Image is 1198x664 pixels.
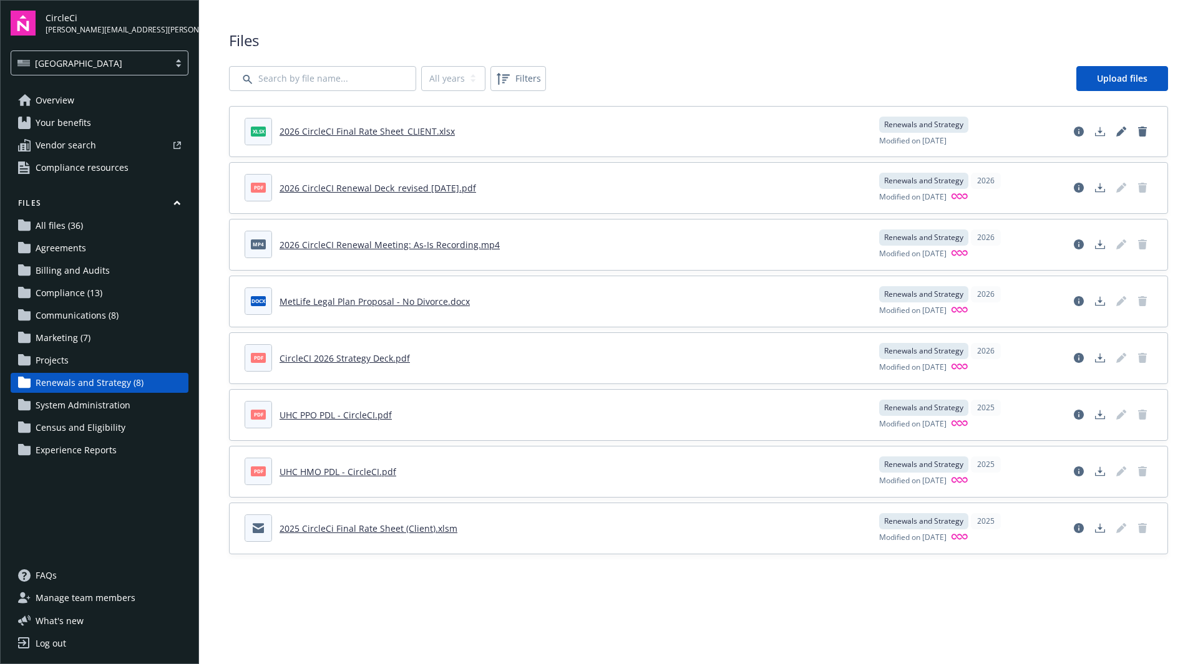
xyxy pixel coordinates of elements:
[1111,178,1131,198] span: Edit document
[1069,122,1089,142] a: View file details
[36,395,130,415] span: System Administration
[36,373,144,393] span: Renewals and Strategy (8)
[1090,291,1110,311] a: Download document
[11,440,188,460] a: Experience Reports
[36,283,102,303] span: Compliance (13)
[1069,461,1089,481] a: View file details
[280,125,455,137] a: 2026 CircleCI Final Rate Sheet_CLIENT.xlsx
[879,248,947,260] span: Modified on [DATE]
[1111,461,1131,481] span: Edit document
[1090,348,1110,368] a: Download document
[879,305,947,317] span: Modified on [DATE]
[493,69,543,89] span: Filters
[1069,234,1089,254] a: View file details
[46,11,188,36] button: CircleCi[PERSON_NAME][EMAIL_ADDRESS][PERSON_NAME][DOMAIN_NAME]
[1111,405,1131,425] span: Edit document
[884,119,963,130] span: Renewals and Strategy
[879,418,947,430] span: Modified on [DATE]
[879,362,947,373] span: Modified on [DATE]
[1132,348,1152,368] span: Delete document
[280,409,392,421] a: UHC PPO PDL - CircleCI.pdf
[36,440,117,460] span: Experience Reports
[1076,66,1168,91] a: Upload files
[280,182,476,194] a: 2026 CircleCI Renewal Deck_revised [DATE].pdf
[971,343,1001,359] div: 2026
[280,296,470,307] a: MetLife Legal Plan Proposal - No Divorce.docx
[11,11,36,36] img: navigator-logo.svg
[971,400,1001,416] div: 2025
[11,198,188,213] button: Files
[1132,178,1152,198] span: Delete document
[1069,348,1089,368] a: View file details
[36,306,119,325] span: Communications (8)
[46,11,188,24] span: CircleCi
[515,72,541,85] span: Filters
[11,350,188,370] a: Projects
[11,135,188,155] a: Vendor search
[251,296,266,306] span: docx
[11,238,188,258] a: Agreements
[36,216,83,236] span: All files (36)
[280,352,410,364] a: CircleCI 2026 Strategy Deck.pdf
[884,402,963,413] span: Renewals and Strategy
[11,373,188,393] a: Renewals and Strategy (8)
[971,456,1001,473] div: 2025
[251,466,266,476] span: pdf
[1090,461,1110,481] a: Download document
[1111,348,1131,368] span: Edit document
[1111,234,1131,254] span: Edit document
[1132,291,1152,311] span: Delete document
[36,350,69,370] span: Projects
[35,57,122,70] span: [GEOGRAPHIC_DATA]
[11,418,188,438] a: Census and Eligibility
[280,239,500,251] a: 2026 CircleCI Renewal Meeting: As-Is Recording.mp4
[884,345,963,357] span: Renewals and Strategy
[36,418,125,438] span: Census and Eligibility
[884,232,963,243] span: Renewals and Strategy
[1097,72,1147,84] span: Upload files
[280,466,396,478] a: UHC HMO PDL - CircleCI.pdf
[1069,291,1089,311] a: View file details
[36,238,86,258] span: Agreements
[11,216,188,236] a: All files (36)
[1132,234,1152,254] span: Delete document
[1090,178,1110,198] a: Download document
[251,127,266,136] span: xlsx
[36,135,96,155] span: Vendor search
[879,135,947,147] span: Modified on [DATE]
[884,459,963,470] span: Renewals and Strategy
[1111,291,1131,311] span: Edit document
[229,66,416,91] input: Search by file name...
[46,24,188,36] span: [PERSON_NAME][EMAIL_ADDRESS][PERSON_NAME][DOMAIN_NAME]
[11,306,188,325] a: Communications (8)
[1069,178,1089,198] a: View file details
[1132,405,1152,425] a: Delete document
[36,158,129,178] span: Compliance resources
[11,328,188,348] a: Marketing (7)
[11,261,188,281] a: Billing and Audits
[11,158,188,178] a: Compliance resources
[251,353,266,362] span: pdf
[1132,122,1152,142] a: Delete document
[1132,461,1152,481] span: Delete document
[251,239,266,249] span: mp4
[251,183,266,192] span: pdf
[1069,405,1089,425] a: View file details
[36,113,91,133] span: Your benefits
[971,173,1001,189] div: 2026
[971,229,1001,246] div: 2026
[11,113,188,133] a: Your benefits
[36,328,90,348] span: Marketing (7)
[1090,405,1110,425] a: Download document
[971,286,1001,302] div: 2026
[11,283,188,303] a: Compliance (13)
[17,57,163,70] span: [GEOGRAPHIC_DATA]
[884,175,963,186] span: Renewals and Strategy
